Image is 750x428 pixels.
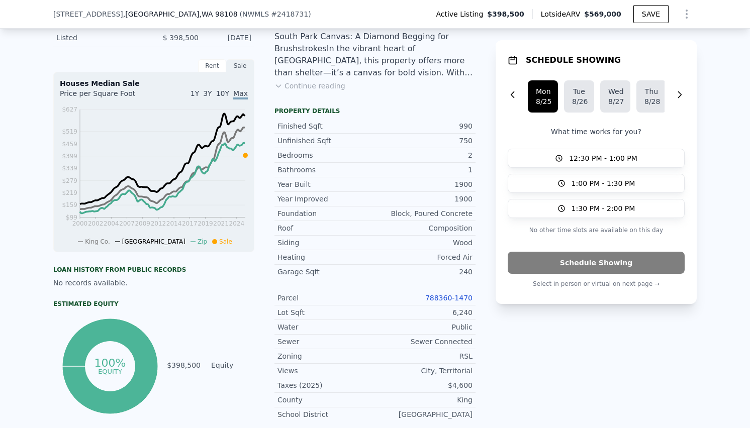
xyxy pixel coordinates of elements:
[163,34,199,42] span: $ 398,500
[198,59,226,72] div: Rent
[600,80,630,113] button: Wed8/27
[62,201,77,208] tspan: $159
[151,220,166,227] tspan: 2012
[277,194,375,204] div: Year Improved
[277,351,375,361] div: Zoning
[375,307,473,317] div: 6,240
[219,238,232,245] span: Sale
[277,165,375,175] div: Bathrooms
[123,9,238,19] span: , [GEOGRAPHIC_DATA]
[277,252,375,262] div: Heating
[274,81,345,91] button: Continue reading
[508,149,685,168] button: 12:30 PM - 1:00 PM
[375,223,473,233] div: Composition
[375,136,473,146] div: 750
[375,179,473,189] div: 1900
[528,80,558,113] button: Mon8/25
[62,165,77,172] tspan: $339
[375,194,473,204] div: 1900
[375,121,473,131] div: 990
[62,177,77,184] tspan: $279
[277,337,375,347] div: Sewer
[198,220,213,227] tspan: 2019
[53,266,254,274] div: Loan history from public records
[633,5,669,23] button: SAVE
[271,10,308,18] span: # 2418731
[62,128,77,135] tspan: $519
[572,86,586,96] div: Tue
[375,395,473,405] div: King
[277,322,375,332] div: Water
[277,267,375,277] div: Garage Sqft
[375,252,473,262] div: Forced Air
[375,337,473,347] div: Sewer Connected
[198,238,207,245] span: Zip
[375,322,473,332] div: Public
[508,199,685,218] button: 1:30 PM - 2:00 PM
[572,178,635,188] span: 1:00 PM - 1:30 PM
[375,380,473,390] div: $4,600
[277,150,375,160] div: Bedrooms
[199,10,237,18] span: , WA 98108
[62,153,77,160] tspan: $399
[53,9,123,19] span: [STREET_ADDRESS]
[277,208,375,219] div: Foundation
[104,220,119,227] tspan: 2004
[66,214,77,221] tspan: $99
[508,224,685,236] p: No other time slots are available on this day
[274,107,476,115] div: Property details
[375,165,473,175] div: 1
[135,220,150,227] tspan: 2009
[375,366,473,376] div: City, Territorial
[56,33,146,43] div: Listed
[277,293,375,303] div: Parcel
[608,86,622,96] div: Wed
[277,179,375,189] div: Year Built
[207,33,251,43] div: [DATE]
[229,220,245,227] tspan: 2024
[88,220,104,227] tspan: 2002
[608,96,622,106] div: 8/27
[536,96,550,106] div: 8/25
[508,252,685,274] button: Schedule Showing
[375,267,473,277] div: 240
[375,409,473,419] div: [GEOGRAPHIC_DATA]
[541,9,584,19] span: Lotside ARV
[644,96,659,106] div: 8/28
[375,208,473,219] div: Block, Poured Concrete
[209,360,254,371] td: Equity
[375,238,473,248] div: Wood
[242,10,269,18] span: NWMLS
[277,380,375,390] div: Taxes (2025)
[62,141,77,148] tspan: $459
[62,106,77,113] tspan: $627
[166,220,182,227] tspan: 2014
[72,220,88,227] tspan: 2000
[277,395,375,405] div: County
[122,238,185,245] span: [GEOGRAPHIC_DATA]
[584,10,621,18] span: $569,000
[277,223,375,233] div: Roof
[166,360,201,371] td: $398,500
[191,89,199,97] span: 1Y
[636,80,667,113] button: Thu8/28
[277,409,375,419] div: School District
[213,220,229,227] tspan: 2021
[677,4,697,24] button: Show Options
[233,89,248,99] span: Max
[119,220,135,227] tspan: 2007
[240,9,311,19] div: ( )
[536,86,550,96] div: Mon
[508,278,685,290] p: Select in person or virtual on next page →
[277,121,375,131] div: Finished Sqft
[508,174,685,193] button: 1:00 PM - 1:30 PM
[182,220,198,227] tspan: 2017
[216,89,229,97] span: 10Y
[62,189,77,196] tspan: $219
[644,86,659,96] div: Thu
[53,278,254,288] div: No records available.
[508,127,685,137] p: What time works for you?
[274,31,476,79] div: South Park Canvas: A Diamond Begging for BrushstrokesIn the vibrant heart of [GEOGRAPHIC_DATA], t...
[564,80,594,113] button: Tue8/26
[572,96,586,106] div: 8/26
